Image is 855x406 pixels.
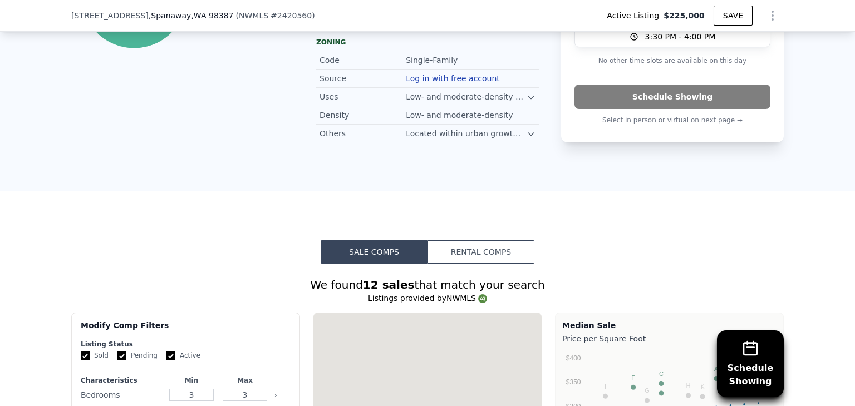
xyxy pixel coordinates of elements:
[574,26,770,47] button: 3:30 PM - 4:00 PM
[659,380,664,387] text: D
[320,91,406,102] div: Uses
[274,393,278,398] button: Clear
[645,387,650,394] text: G
[81,351,90,360] input: Sold
[717,330,784,397] button: ScheduleShowing
[81,351,109,360] label: Sold
[81,376,163,385] div: Characteristics
[686,382,691,389] text: H
[659,370,664,377] text: C
[566,378,581,386] text: $350
[607,10,664,21] span: Active Listing
[81,387,163,403] div: Bedrooms
[167,376,216,385] div: Min
[320,73,406,84] div: Source
[166,351,200,360] label: Active
[562,320,777,331] div: Median Sale
[406,91,527,102] div: Low- and moderate-density single-family residential and compatible civic uses.
[406,55,460,66] div: Single-Family
[71,293,784,304] div: Listings provided by NWMLS
[117,351,126,360] input: Pending
[574,113,770,127] p: Select in person or virtual on next page →
[239,11,268,20] span: NWMLS
[714,6,753,26] button: SAVE
[71,277,784,293] div: We found that match your search
[236,10,315,21] div: ( )
[71,10,149,21] span: [STREET_ADDRESS]
[645,31,716,42] span: 3:30 PM - 4:00 PM
[701,384,704,390] text: L
[117,351,158,360] label: Pending
[271,11,312,20] span: # 2420560
[714,365,719,372] text: A
[149,10,234,21] span: , Spanaway
[566,354,581,362] text: $400
[191,11,233,20] span: , WA 98387
[220,376,269,385] div: Max
[406,128,527,139] div: Located within urban growth areas outside Employment, Urban, or Urban Districts.
[320,128,406,139] div: Others
[664,10,705,21] span: $225,000
[562,331,777,346] div: Price per Square Foot
[574,85,770,109] button: Schedule Showing
[320,110,406,121] div: Density
[321,240,427,264] button: Sale Comps
[406,110,515,121] div: Low- and moderate-density
[574,54,770,67] p: No other time slots are available on this day
[406,74,500,83] button: Log in with free account
[81,320,291,340] div: Modify Comp Filters
[363,278,415,291] strong: 12 sales
[761,4,784,27] button: Show Options
[631,374,635,381] text: F
[316,38,539,47] div: Zoning
[478,294,487,303] img: NWMLS Logo
[81,340,291,349] div: Listing Status
[320,55,406,66] div: Code
[427,240,534,264] button: Rental Comps
[605,383,606,390] text: I
[166,351,175,360] input: Active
